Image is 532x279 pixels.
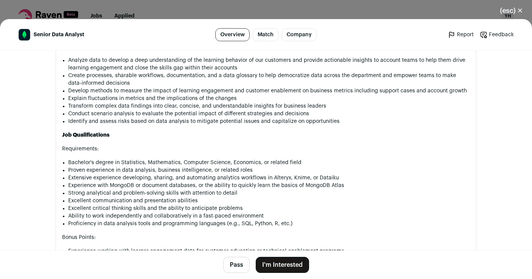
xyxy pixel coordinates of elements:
a: Company [282,28,317,41]
li: Identify and assess risks based on data analysis to mitigate potential issues and capitalize on o... [68,118,470,125]
strong: Job Qualifications [62,132,109,138]
li: Create processes, sharable workflows, documentation, and a data glossary to help democratize data... [68,72,470,87]
a: Feedback [480,31,514,39]
li: Strong analytical and problem-solving skills with attention to detail [68,189,470,197]
li: Explain fluctuations in metrics and the implications of the changes [68,95,470,102]
li: Proven experience in data analysis, business intelligence, or related roles [68,166,470,174]
button: I'm Interested [256,257,309,273]
p: Bonus Points: [62,234,470,241]
li: Proficiency in data analysis tools and programming languages (e.g., SQL, Python, R, etc.) [68,220,470,227]
button: Pass [223,257,250,273]
li: Analyze data to develop a deep understanding of the learning behavior of our customers and provid... [68,56,470,72]
span: Senior Data Analyst [34,31,84,39]
a: Report [448,31,474,39]
p: Requirements: [62,145,470,153]
a: Overview [215,28,250,41]
button: Close modal [491,2,532,19]
li: Excellent communication and presentation abilities [68,197,470,205]
li: Transform complex data findings into clear, concise, and understandable insights for business lea... [68,102,470,110]
li: Develop methods to measure the impact of learning engagement and customer enablement on business ... [68,87,470,95]
li: Bachelor's degree in Statistics, Mathematics, Computer Science, Economics, or related field [68,159,470,166]
img: c5bf07b10918668e1a31cfea1b7e5a4b07ede11153f090b12a787418ee836f43.png [19,29,30,40]
li: Ability to work independently and collaboratively in a fast-paced environment [68,212,470,220]
li: Experience with MongoDB or document databases, or the ability to quickly learn the basics of Mong... [68,182,470,189]
li: Excellent critical thinking skills and the ability to anticipate problems [68,205,470,212]
li: Conduct scenario analysis to evaluate the potential impact of different strategies and decisions [68,110,470,118]
li: Extensive experience developing, sharing, and automating analytics workflows in Alteryx, Knime, o... [68,174,470,182]
a: Match [253,28,279,41]
li: Experience working with learner engagement data for customer education or technical enablement pr... [68,247,470,255]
